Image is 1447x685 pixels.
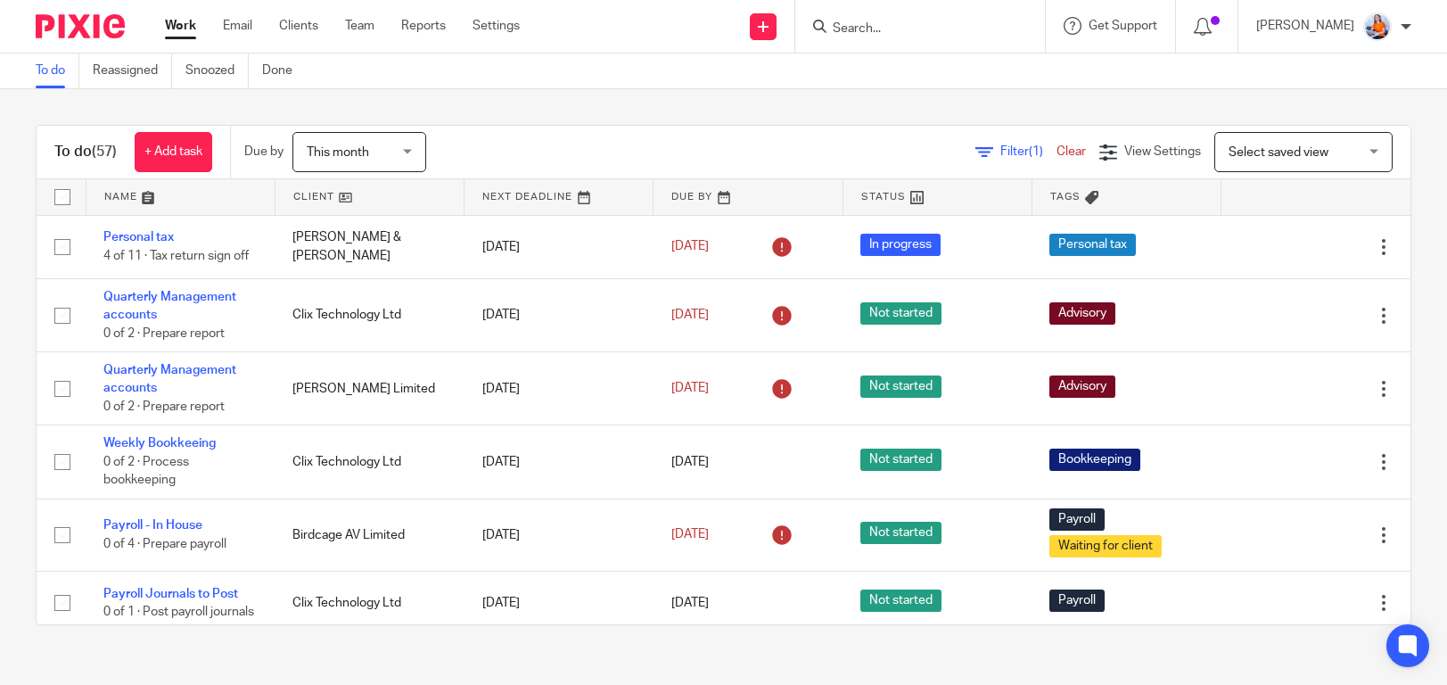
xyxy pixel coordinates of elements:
[671,309,709,321] span: [DATE]
[103,437,216,450] a: Weekly Bookkeeing
[465,425,654,499] td: [DATE]
[185,54,249,88] a: Snoozed
[223,17,252,35] a: Email
[93,54,172,88] a: Reassigned
[279,17,318,35] a: Clients
[275,499,464,571] td: Birdcage AV Limited
[1049,535,1162,557] span: Waiting for client
[671,383,709,395] span: [DATE]
[671,456,709,468] span: [DATE]
[465,352,654,425] td: [DATE]
[36,54,79,88] a: To do
[1089,20,1157,32] span: Get Support
[103,327,225,340] span: 0 of 2 · Prepare report
[103,400,225,413] span: 0 of 2 · Prepare report
[1256,17,1354,35] p: [PERSON_NAME]
[860,302,941,325] span: Not started
[103,291,236,321] a: Quarterly Management accounts
[103,606,254,618] span: 0 of 1 · Post payroll journals
[465,499,654,571] td: [DATE]
[275,278,464,351] td: Clix Technology Ltd
[165,17,196,35] a: Work
[103,250,249,262] span: 4 of 11 · Tax return sign off
[275,352,464,425] td: [PERSON_NAME] Limited
[103,519,202,532] a: Payroll - In House
[1124,145,1201,158] span: View Settings
[1363,12,1392,41] img: DSC08036.jpg
[671,597,709,609] span: [DATE]
[1029,145,1043,158] span: (1)
[860,590,941,612] span: Not started
[1049,234,1136,256] span: Personal tax
[275,215,464,278] td: [PERSON_NAME] & [PERSON_NAME]
[103,588,238,600] a: Payroll Journals to Post
[1229,146,1328,159] span: Select saved view
[92,144,117,159] span: (57)
[1049,376,1115,398] span: Advisory
[1049,508,1105,531] span: Payroll
[36,14,125,38] img: Pixie
[860,449,941,471] span: Not started
[1049,302,1115,325] span: Advisory
[1049,449,1140,471] span: Bookkeeping
[103,231,174,243] a: Personal tax
[244,143,284,161] p: Due by
[860,522,941,544] span: Not started
[345,17,374,35] a: Team
[54,143,117,161] h1: To do
[465,278,654,351] td: [DATE]
[465,571,654,634] td: [DATE]
[103,364,236,394] a: Quarterly Management accounts
[103,456,189,487] span: 0 of 2 · Process bookkeeping
[1049,590,1105,612] span: Payroll
[831,21,991,37] input: Search
[671,529,709,541] span: [DATE]
[103,538,226,550] span: 0 of 4 · Prepare payroll
[465,215,654,278] td: [DATE]
[860,376,941,398] span: Not started
[262,54,306,88] a: Done
[135,132,212,172] a: + Add task
[860,234,941,256] span: In progress
[275,425,464,499] td: Clix Technology Ltd
[473,17,520,35] a: Settings
[307,146,369,159] span: This month
[275,571,464,634] td: Clix Technology Ltd
[1056,145,1086,158] a: Clear
[401,17,446,35] a: Reports
[1050,192,1081,202] span: Tags
[671,241,709,253] span: [DATE]
[1000,145,1056,158] span: Filter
